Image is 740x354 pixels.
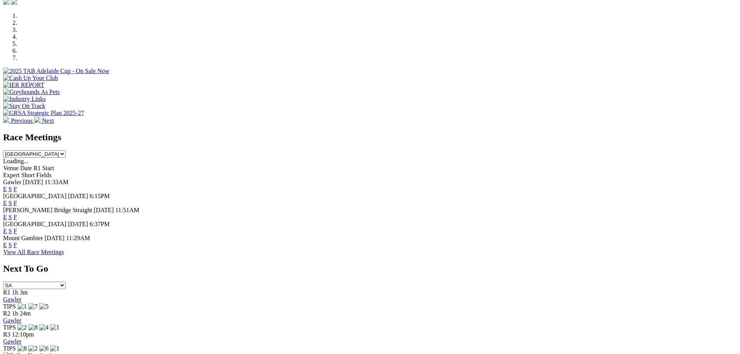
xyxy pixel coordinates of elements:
span: 1h 24m [12,310,31,317]
span: 11:51AM [115,207,139,213]
a: Previous [3,117,34,124]
span: Date [20,165,32,171]
img: 6 [39,345,49,352]
span: [DATE] [94,207,114,213]
span: R3 [3,331,10,338]
a: E [3,242,7,248]
a: F [14,200,17,206]
a: E [3,228,7,234]
a: E [3,186,7,192]
a: Gawler [3,317,21,324]
img: 5 [39,303,49,310]
span: 6:15PM [90,193,110,199]
span: Short [21,172,35,178]
span: 11:29AM [66,235,90,241]
a: E [3,214,7,220]
span: [DATE] [23,179,43,185]
span: 1h 3m [12,289,28,296]
span: Mount Gambier [3,235,43,241]
span: 12:10pm [12,331,34,338]
a: Next [34,117,54,124]
span: Venue [3,165,19,171]
a: Gawler [3,296,21,303]
img: Cash Up Your Club [3,75,58,82]
span: R2 [3,310,10,317]
img: Stay On Track [3,103,45,110]
a: S [9,214,12,220]
a: F [14,214,17,220]
img: 2025 TAB Adelaide Cup - On Sale Now [3,68,110,75]
img: 8 [28,324,38,331]
img: 2 [28,345,38,352]
span: [PERSON_NAME] Bridge Straight [3,207,92,213]
span: [GEOGRAPHIC_DATA] [3,221,66,227]
a: F [14,186,17,192]
span: Gawler [3,179,21,185]
span: TIPS [3,303,16,310]
a: F [14,228,17,234]
img: GRSA Strategic Plan 2025-27 [3,110,84,117]
a: F [14,242,17,248]
span: Loading... [3,158,28,164]
a: E [3,200,7,206]
img: 8 [17,345,27,352]
span: [DATE] [68,193,88,199]
img: Industry Links [3,96,46,103]
img: 1 [50,345,59,352]
span: 6:37PM [90,221,110,227]
h2: Next To Go [3,263,737,274]
img: chevron-left-pager-white.svg [3,117,9,123]
h2: Race Meetings [3,132,737,143]
span: R1 [3,289,10,296]
img: 1 [50,324,59,331]
img: chevron-right-pager-white.svg [34,117,40,123]
span: [GEOGRAPHIC_DATA] [3,193,66,199]
span: Previous [11,117,33,124]
span: Fields [36,172,51,178]
img: 1 [17,303,27,310]
img: Greyhounds As Pets [3,89,60,96]
span: Next [42,117,54,124]
a: S [9,242,12,248]
a: S [9,228,12,234]
span: TIPS [3,324,16,331]
a: S [9,200,12,206]
img: IER REPORT [3,82,44,89]
span: 11:33AM [45,179,69,185]
span: R1 Start [33,165,54,171]
img: 4 [39,324,49,331]
span: [DATE] [68,221,88,227]
a: View All Race Meetings [3,249,64,255]
a: S [9,186,12,192]
a: Gawler [3,338,21,345]
span: [DATE] [45,235,65,241]
img: 7 [28,303,38,310]
span: Expert [3,172,20,178]
img: 2 [17,324,27,331]
span: TIPS [3,345,16,352]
